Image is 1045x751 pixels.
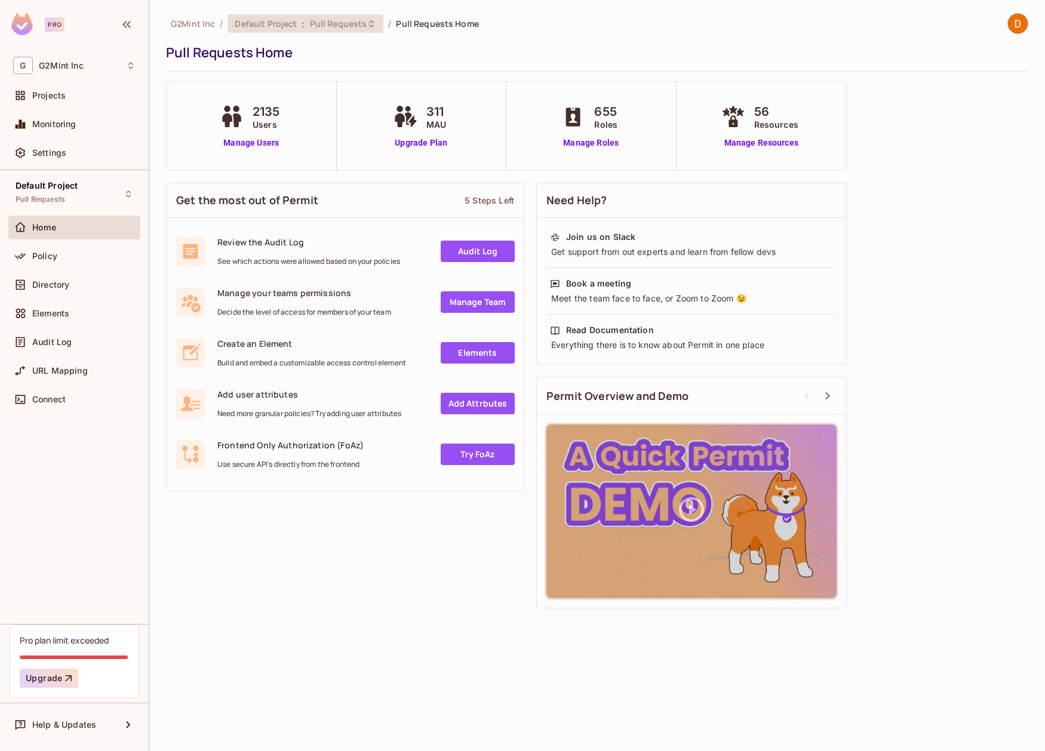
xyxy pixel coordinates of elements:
[45,17,64,32] div: Pro
[166,44,1022,61] div: Pull Requests Home
[11,13,33,35] img: SReyMgAAAABJRU5ErkJggg==
[13,57,33,74] span: G
[217,338,406,349] span: Create an Element
[32,395,66,404] span: Connect
[217,287,391,298] span: Manage your teams permissions
[310,18,367,29] span: Pull Requests
[217,389,401,400] span: Add user attributes
[253,118,280,131] span: Users
[550,339,833,351] div: Everything there is to know about Permit in one place
[32,223,57,232] span: Home
[388,18,391,29] li: /
[217,307,391,317] span: Decide the level of access for members of your team
[546,193,607,208] span: Need Help?
[441,393,515,414] a: Add Attrbutes
[566,278,631,290] div: Book a meeting
[32,251,57,261] span: Policy
[754,118,798,131] span: Resources
[217,460,364,469] span: Use secure API's directly from the frontend
[32,720,96,730] span: Help & Updates
[426,118,446,131] span: MAU
[594,118,617,131] span: Roles
[426,103,446,121] span: 311
[16,181,78,190] span: Default Project
[217,137,286,149] a: Manage Users
[566,324,654,336] div: Read Documentation
[566,231,635,243] div: Join us on Slack
[217,439,364,451] span: Frontend Only Authorization (FoAz)
[1008,14,1028,33] img: Dhimitri Jorgji
[550,246,833,258] div: Get support from out experts and learn from fellow devs
[20,635,109,646] div: Pro plan limit exceeded
[220,18,223,29] li: /
[32,119,76,129] span: Monitoring
[171,18,215,29] span: the active workspace
[253,103,280,121] span: 2135
[441,291,515,313] a: Manage Team
[391,137,452,149] a: Upgrade Plan
[32,366,88,375] span: URL Mapping
[32,337,72,347] span: Audit Log
[20,669,78,688] button: Upgrade
[558,137,623,149] a: Manage Roles
[217,358,406,368] span: Build and embed a customizable access control element
[718,137,804,149] a: Manage Resources
[39,61,84,70] span: Workspace: G2Mint Inc
[16,195,65,204] span: Pull Requests
[465,195,514,206] div: 5 Steps Left
[754,103,798,121] span: 56
[217,236,400,248] span: Review the Audit Log
[396,18,478,29] span: Pull Requests Home
[441,444,515,465] a: Try FoAz
[441,342,515,364] a: Elements
[594,103,617,121] span: 655
[235,18,297,29] span: Default Project
[546,389,689,404] span: Permit Overview and Demo
[301,19,305,29] span: :
[32,148,66,158] span: Settings
[32,309,69,318] span: Elements
[550,293,833,304] div: Meet the team face to face, or Zoom to Zoom 😉
[217,257,400,266] span: See which actions were allowed based on your policies
[32,91,66,100] span: Projects
[32,280,69,290] span: Directory
[217,409,401,418] span: Need more granular policies? Try adding user attributes
[441,241,515,262] a: Audit Log
[176,193,318,208] span: Get the most out of Permit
